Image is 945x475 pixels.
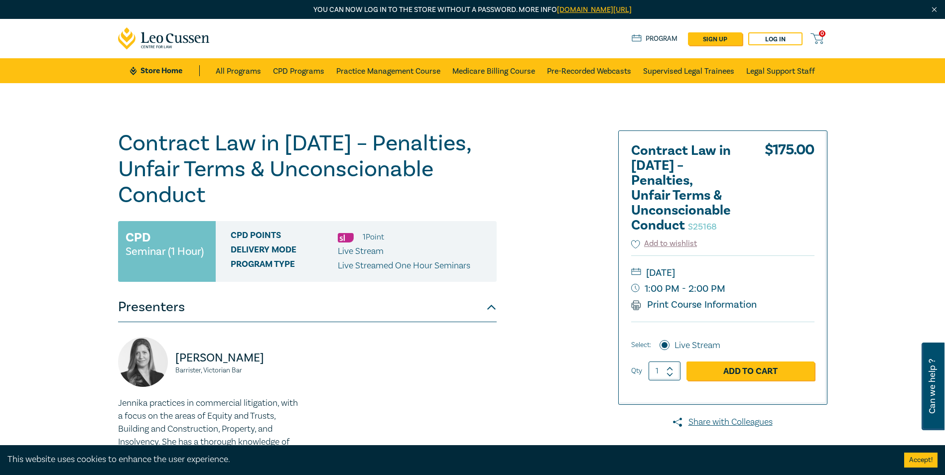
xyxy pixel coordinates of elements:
[631,365,642,376] label: Qty
[688,32,742,45] a: sign up
[130,65,199,76] a: Store Home
[631,298,757,311] a: Print Course Information
[675,339,720,352] label: Live Stream
[338,233,354,242] img: Substantive Law
[547,58,631,83] a: Pre-Recorded Webcasts
[336,58,440,83] a: Practice Management Course
[928,349,937,424] span: Can we help ?
[631,143,741,233] h2: Contract Law in [DATE] – Penalties, Unfair Terms & Unconscionable Conduct
[557,5,632,14] a: [DOMAIN_NAME][URL]
[631,281,814,297] small: 1:00 PM - 2:00 PM
[126,229,150,246] h3: CPD
[631,265,814,281] small: [DATE]
[7,453,889,466] div: This website uses cookies to enhance the user experience.
[216,58,261,83] a: All Programs
[363,231,384,243] li: 1 Point
[175,367,301,374] small: Barrister, Victorian Bar
[746,58,815,83] a: Legal Support Staff
[231,259,338,272] span: Program type
[686,361,814,380] a: Add to Cart
[748,32,803,45] a: Log in
[118,397,301,462] p: Jennika practices in commercial litigation, with a focus on the areas of Equity and Trusts, Build...
[118,337,168,387] img: https://s3.ap-southeast-2.amazonaws.com/leo-cussen-store-production-content/Contacts/Jennika%20An...
[819,30,825,37] span: 0
[452,58,535,83] a: Medicare Billing Course
[273,58,324,83] a: CPD Programs
[904,453,938,468] button: Accept cookies
[118,292,497,322] button: Presenters
[118,4,827,15] p: You can now log in to the store without a password. More info
[632,33,678,44] a: Program
[631,238,697,249] button: Add to wishlist
[631,340,651,351] span: Select:
[765,143,814,238] div: $ 175.00
[126,246,204,256] small: Seminar (1 Hour)
[643,58,734,83] a: Supervised Legal Trainees
[338,245,384,257] span: Live Stream
[930,5,939,14] img: Close
[175,350,301,366] p: [PERSON_NAME]
[231,231,338,243] span: CPD Points
[118,130,497,208] h1: Contract Law in [DATE] – Penalties, Unfair Terms & Unconscionable Conduct
[231,245,338,258] span: Delivery Mode
[618,416,827,429] a: Share with Colleagues
[338,259,470,272] p: Live Streamed One Hour Seminars
[688,221,717,233] small: S25168
[649,361,680,380] input: 1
